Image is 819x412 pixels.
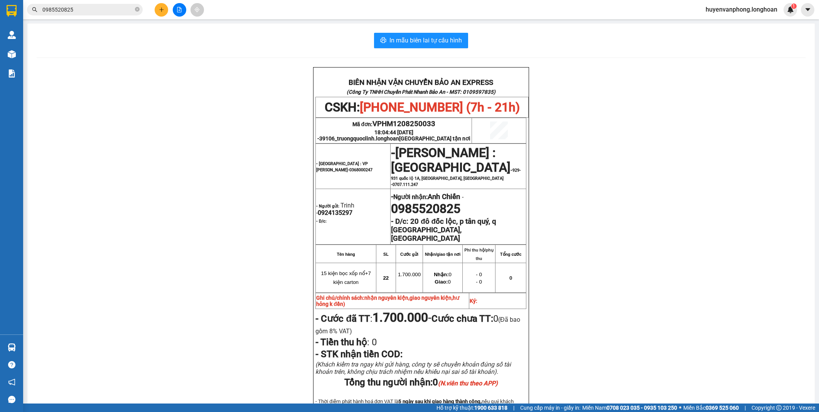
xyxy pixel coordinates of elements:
[349,167,372,172] span: 0368000247
[513,404,514,412] span: |
[801,3,814,17] button: caret-down
[344,377,498,388] span: Tổng thu người nhận:
[391,192,460,201] strong: -
[434,272,452,277] span: 0
[383,275,389,281] span: 22
[190,3,204,17] button: aim
[398,272,421,277] span: 1.700.000
[389,35,462,45] span: In mẫu biên lai tự cấu hình
[177,7,182,12] span: file-add
[433,377,498,388] span: 0
[374,33,468,48] button: printerIn mẫu biên lai tự cấu hình
[325,100,520,115] span: CSKH:
[32,7,37,12] span: search
[316,219,327,224] strong: - D/c:
[434,272,448,277] strong: Nhận:
[391,152,521,187] span: -
[347,89,495,95] strong: (Công Ty TNHH Chuyển Phát Nhanh Bảo An - MST: 0109597835)
[369,337,377,348] span: 0
[316,202,354,216] span: Trinh -
[607,405,677,411] strong: 0708 023 035 - 0935 103 250
[8,31,16,39] img: warehouse-icon
[7,5,17,17] img: logo-vxr
[337,252,355,257] strong: Tên hàng
[315,313,370,324] strong: - Cước đã TT
[706,405,739,411] strong: 0369 525 060
[135,7,140,12] span: close-circle
[316,204,339,209] strong: - Người gửi:
[435,279,450,285] span: 0
[393,182,418,187] span: 0707.111.247
[792,3,795,9] span: 1
[315,349,403,360] span: - STK nhận tiền COD:
[745,404,746,412] span: |
[791,3,797,9] sup: 1
[315,337,367,348] strong: - Tiền thu hộ
[372,310,431,325] span: -
[474,405,507,411] strong: 1900 633 818
[391,168,521,187] span: 929-931 quốc lộ 1A, [GEOGRAPHIC_DATA], [GEOGRAPHIC_DATA] -
[804,6,811,13] span: caret-down
[380,37,386,44] span: printer
[464,248,494,261] strong: Phí thu hộ/phụ thu
[315,313,431,324] span: :
[318,209,352,216] span: 0924135297
[155,3,168,17] button: plus
[315,361,511,375] span: (Khách kiểm tra ngay khi gửi hàng, công ty sẽ chuyển khoản đúng số tài khoản trên, không chịu trá...
[360,100,520,115] span: [PHONE_NUMBER] (7h - 21h)
[398,398,482,404] strong: 5 ngày sau khi giao hàng thành công,
[683,404,739,412] span: Miền Bắc
[776,405,782,410] span: copyright
[438,380,498,387] em: (N.viên thu theo APP)
[470,298,477,304] strong: Ký:
[8,378,15,386] span: notification
[159,7,164,12] span: plus
[8,343,16,351] img: warehouse-icon
[393,193,460,201] span: Người nhận:
[372,120,435,128] span: VPHM1208250033
[319,135,470,142] span: 39106_truongquoclinh.longhoan
[391,145,395,160] span: -
[316,161,372,172] span: - [GEOGRAPHIC_DATA] : VP [PERSON_NAME]-
[476,279,482,285] span: - 0
[679,406,681,409] span: ⚪️
[787,6,794,13] img: icon-new-feature
[352,121,436,127] span: Mã đơn:
[316,295,459,307] span: nhận nguyên kiện,giao nguyên kiện,hư hỏng k đền)
[8,69,16,78] img: solution-icon
[520,404,580,412] span: Cung cấp máy in - giấy in:
[391,201,460,216] span: 0985520825
[391,217,408,226] strong: - D/c:
[42,5,133,14] input: Tìm tên, số ĐT hoặc mã đơn
[500,252,521,257] strong: Tổng cước
[400,252,418,257] strong: Cước gửi
[460,193,463,201] span: -
[391,145,511,175] span: [PERSON_NAME] : [GEOGRAPHIC_DATA]
[349,78,493,87] strong: BIÊN NHẬN VẬN CHUYỂN BẢO AN EXPRESS
[372,310,428,325] strong: 1.700.000
[321,270,371,285] span: 15 kiện bọc xốp nổ+7 kiện carton
[435,279,448,285] strong: Giao:
[194,7,200,12] span: aim
[135,6,140,14] span: close-circle
[425,252,460,257] strong: Nhận/giao tận nơi
[315,337,377,348] span: :
[582,404,677,412] span: Miền Nam
[436,404,507,412] span: Hỗ trợ kỹ thuật:
[428,192,460,201] span: Anh Chiến
[8,361,15,368] span: question-circle
[383,252,389,257] strong: SL
[316,295,459,307] strong: Ghi chú/chính sách:
[509,275,512,281] span: 0
[8,396,15,403] span: message
[173,3,186,17] button: file-add
[699,5,784,14] span: huyenvanphong.longhoan
[399,135,470,142] span: [GEOGRAPHIC_DATA] tận nơi
[8,50,16,58] img: warehouse-icon
[431,313,493,324] strong: Cước chưa TT:
[476,272,482,277] span: - 0
[391,217,496,243] strong: 20 đô đốc lộc, p tân quý, q [GEOGRAPHIC_DATA], [GEOGRAPHIC_DATA]
[317,129,470,142] span: 18:04:44 [DATE] -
